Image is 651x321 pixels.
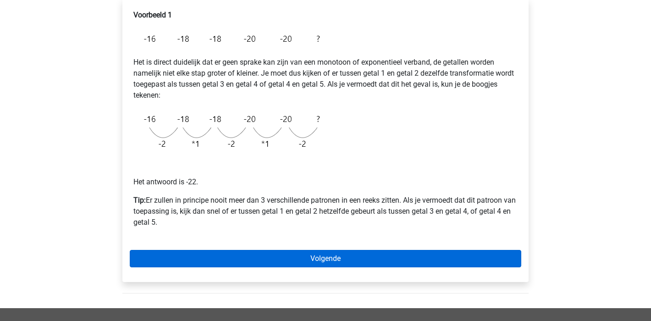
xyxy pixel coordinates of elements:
p: Er zullen in principe nooit meer dan 3 verschillende patronen in een reeks zitten. Als je vermoed... [133,195,518,228]
img: Alternating_Example_1_2.png [133,108,325,155]
b: Tip: [133,196,146,205]
img: Alternating_Example_1.png [133,28,325,50]
b: Voorbeeld 1 [133,11,172,19]
a: Volgende [130,250,521,267]
p: Het antwoord is -22. [133,155,518,188]
p: Het is direct duidelijk dat er geen sprake kan zijn van een monotoon of exponentieel verband, de ... [133,57,518,101]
